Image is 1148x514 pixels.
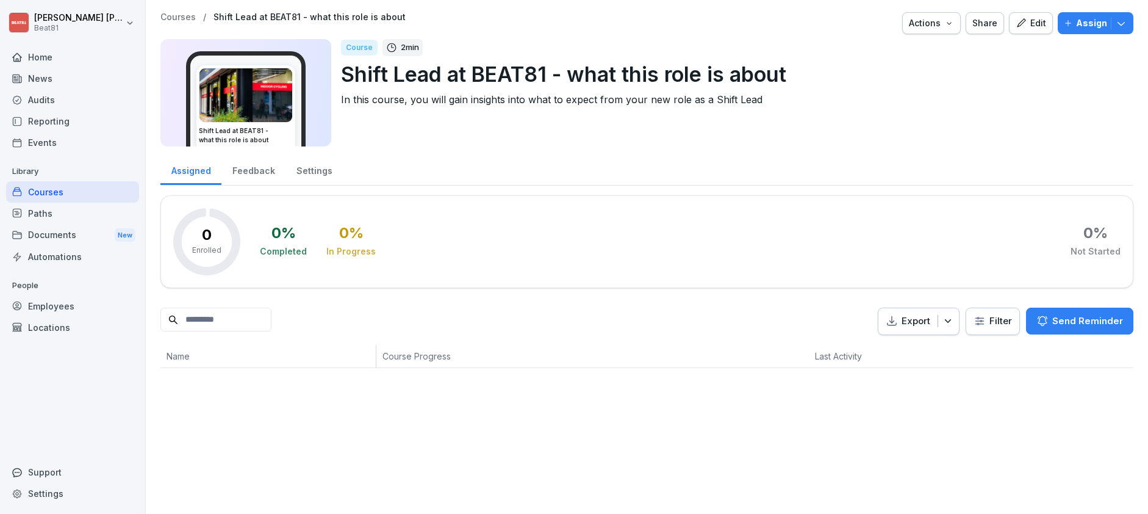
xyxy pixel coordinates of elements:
p: 0 [202,228,212,242]
div: Documents [6,224,139,247]
a: Courses [6,181,139,203]
div: Actions [909,16,954,30]
a: Events [6,132,139,153]
a: Paths [6,203,139,224]
div: Completed [260,245,307,258]
div: Filter [974,315,1012,327]
div: Course [341,40,378,56]
p: Send Reminder [1052,314,1123,328]
a: News [6,68,139,89]
div: Edit [1016,16,1046,30]
p: Export [902,314,930,328]
button: Actions [902,12,961,34]
div: New [115,228,135,242]
img: tmi8yio0vtf3hr8036ahoogz.png [199,68,292,122]
a: Automations [6,246,139,267]
button: Send Reminder [1026,308,1133,335]
button: Share [966,12,1004,34]
a: Assigned [160,154,221,185]
p: Beat81 [34,24,123,32]
div: Share [972,16,997,30]
a: Settings [6,483,139,504]
div: 0 % [339,226,364,241]
h3: Shift Lead at BEAT81 - what this role is about [199,126,293,145]
a: Feedback [221,154,285,185]
a: Audits [6,89,139,110]
a: DocumentsNew [6,224,139,247]
a: Shift Lead at BEAT81 - what this role is about [213,12,406,23]
a: Courses [160,12,196,23]
div: 0 % [271,226,296,241]
a: Employees [6,295,139,317]
p: In this course, you will gain insights into what to expect from your new role as a Shift Lead [341,92,1124,107]
button: Assign [1058,12,1133,34]
p: Enrolled [192,245,221,256]
p: Assign [1076,16,1107,30]
a: Settings [285,154,343,185]
a: Reporting [6,110,139,132]
p: People [6,276,139,295]
p: [PERSON_NAME] [PERSON_NAME] [34,13,123,23]
p: Last Activity [815,350,938,363]
a: Home [6,46,139,68]
a: Locations [6,317,139,338]
div: Support [6,462,139,483]
p: / [203,12,206,23]
p: Shift Lead at BEAT81 - what this role is about [341,59,1124,90]
button: Export [878,308,960,335]
button: Filter [966,308,1019,335]
p: Course Progress [382,350,640,363]
p: Name [167,350,370,363]
div: Not Started [1071,245,1121,258]
div: 0 % [1083,226,1108,241]
p: Library [6,162,139,181]
button: Edit [1009,12,1053,34]
p: 2 min [401,42,419,54]
div: In Progress [326,245,376,258]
